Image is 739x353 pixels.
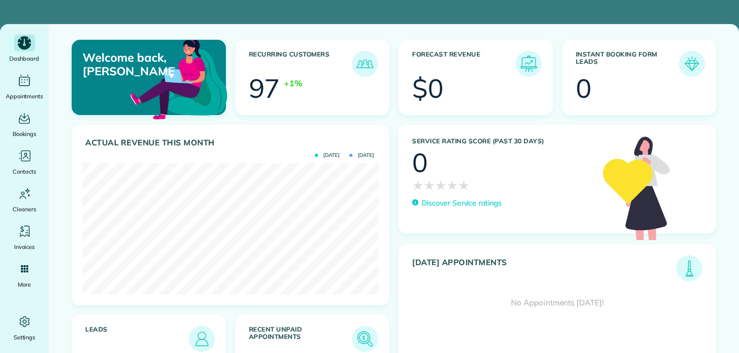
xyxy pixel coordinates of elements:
[18,279,31,290] span: More
[355,53,376,74] img: icon_recurring_customers-cf858462ba22bcd05b5a5880d41d6543d210077de5bb9ebc9590e49fd87d84ed.png
[128,28,230,129] img: dashboard_welcome-42a62b7d889689a78055ac9021e634bf52bae3f8056760290aed330b23ab8690.png
[412,138,593,145] h3: Service Rating score (past 30 days)
[355,328,376,349] img: icon_unpaid_appointments-47b8ce3997adf2238b356f14209ab4cced10bd1f174958f3ca8f1d0dd7fffeee.png
[249,51,353,77] h3: Recurring Customers
[315,153,339,158] span: [DATE]
[13,129,37,139] span: Bookings
[349,153,374,158] span: [DATE]
[284,77,302,89] div: +1%
[85,138,378,147] h3: Actual Revenue this month
[681,53,702,74] img: icon_form_leads-04211a6a04a5b2264e4ee56bc0799ec3eb69b7e499cbb523a139df1d13a81ae0.png
[576,75,592,101] div: 0
[435,176,447,195] span: ★
[191,328,212,349] img: icon_leads-1bed01f49abd5b7fead27621c3d59655bb73ed531f8eeb49469d10e621d6b896.png
[412,258,676,281] h3: [DATE] Appointments
[83,51,175,78] p: Welcome back, [PERSON_NAME]!
[412,198,502,209] a: Discover Service ratings
[447,176,458,195] span: ★
[399,281,715,325] div: No Appointments [DATE]!
[679,258,700,279] img: icon_todays_appointments-901f7ab196bb0bea1936b74009e4eb5ffbc2d2711fa7634e0d609ed5ef32b18b.png
[576,51,679,77] h3: Instant Booking Form Leads
[14,332,36,343] span: Settings
[412,150,428,176] div: 0
[4,313,44,343] a: Settings
[4,147,44,177] a: Contacts
[518,53,539,74] img: icon_forecast_revenue-8c13a41c7ed35a8dcfafea3cbb826a0462acb37728057bba2d056411b612bbbe.png
[4,72,44,101] a: Appointments
[85,326,189,352] h3: Leads
[412,75,444,101] div: $0
[14,242,35,252] span: Invoices
[249,75,280,101] div: 97
[412,51,516,77] h3: Forecast Revenue
[458,176,470,195] span: ★
[4,35,44,64] a: Dashboard
[6,91,43,101] span: Appointments
[13,204,36,214] span: Cleaners
[412,176,424,195] span: ★
[422,198,502,209] p: Discover Service ratings
[4,110,44,139] a: Bookings
[4,185,44,214] a: Cleaners
[249,326,353,352] h3: Recent unpaid appointments
[424,176,435,195] span: ★
[9,53,39,64] span: Dashboard
[13,166,36,177] span: Contacts
[4,223,44,252] a: Invoices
